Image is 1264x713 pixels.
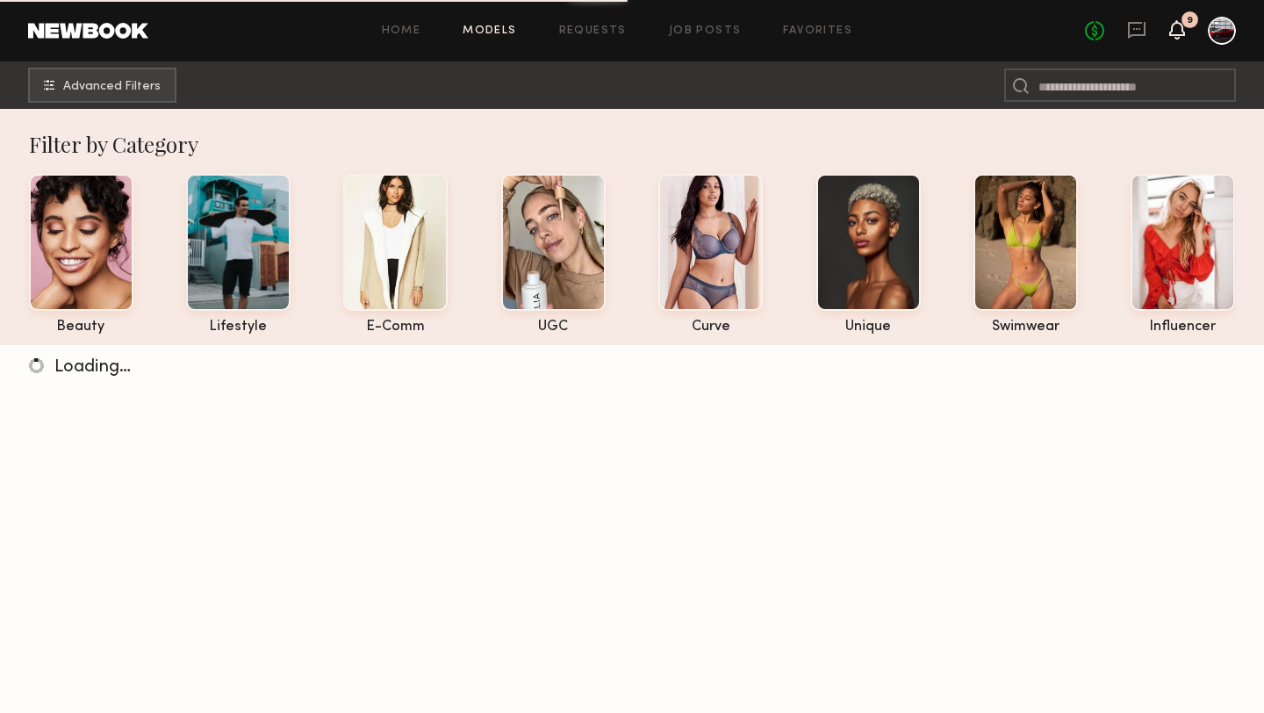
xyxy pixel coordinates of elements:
[463,25,516,37] a: Models
[973,320,1078,335] div: swimwear
[382,25,421,37] a: Home
[186,320,291,335] div: lifestyle
[501,320,606,335] div: UGC
[54,359,131,376] span: Loading…
[559,25,627,37] a: Requests
[669,25,742,37] a: Job Posts
[28,68,176,103] button: Advanced Filters
[783,25,852,37] a: Favorites
[816,320,921,335] div: unique
[658,320,763,335] div: curve
[29,130,1236,158] div: Filter by Category
[63,81,161,93] span: Advanced Filters
[1187,16,1193,25] div: 9
[29,320,133,335] div: beauty
[1131,320,1235,335] div: influencer
[343,320,448,335] div: e-comm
